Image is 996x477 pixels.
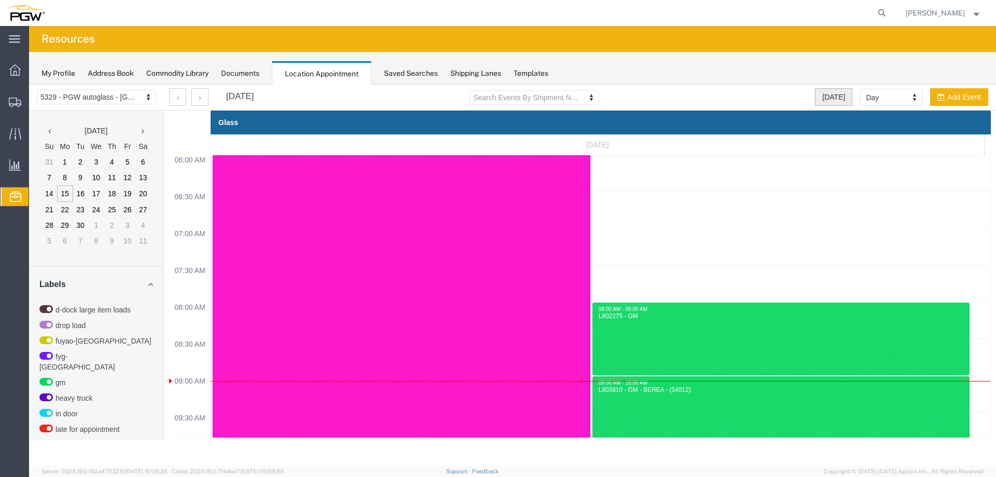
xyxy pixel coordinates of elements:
[59,85,75,101] td: 10
[91,148,106,164] td: 10
[10,268,86,287] span: fyg-[GEOGRAPHIC_DATA]
[240,468,284,474] span: [DATE] 09:58:55
[44,148,59,164] td: 7
[12,101,28,117] td: 14
[272,61,371,85] div: Location Appointment
[44,85,59,101] td: 9
[28,101,44,117] td: 15
[44,101,59,117] td: 16
[26,294,36,302] span: gm
[106,148,122,164] td: 11
[26,309,64,318] span: heavy truck
[28,148,44,164] td: 6
[75,85,91,101] td: 11
[91,133,106,148] td: 3
[106,133,122,148] td: 4
[143,181,179,191] span: 07:30 AM
[143,70,179,80] span: 06:00 AM
[569,302,935,309] div: L803810 - GM - BEREA - (54012)
[91,101,106,117] td: 19
[28,117,44,133] td: 22
[570,222,618,227] span: 08:00 AM - 09:00 AM
[905,7,982,19] button: [PERSON_NAME]
[557,56,579,64] span: [DATE]
[446,468,472,474] a: Support
[12,148,28,164] td: 5
[472,468,499,474] a: Feedback
[221,68,259,79] div: Documents
[12,117,28,133] td: 21
[837,8,874,18] span: Day
[143,107,179,117] span: 06:30 AM
[88,68,134,79] div: Address Book
[75,117,91,133] td: 25
[901,4,959,21] button: Add Event
[197,7,225,17] h2: [DATE]
[7,5,45,21] img: logo
[824,467,984,476] span: Copyright © [DATE]-[DATE] Agistix Inc., All Rights Reserved
[146,68,209,79] div: Commodity Library
[570,295,618,301] span: 09:00 AM - 10:00 AM
[189,34,209,42] h3: Glass
[28,133,44,148] td: 29
[440,6,570,20] a: Search Events By Shipment Number
[44,117,59,133] td: 23
[12,133,28,148] td: 28
[75,133,91,148] td: 2
[59,148,75,164] td: 8
[831,4,893,21] a: Day
[41,468,167,474] span: Server: 2025.19.0-192a4753216
[384,68,438,79] div: Saved Searches
[106,101,122,117] td: 20
[143,254,179,265] span: 08:30 AM
[26,325,49,333] span: in door
[444,8,553,18] span: Search Events By Shipment Number
[26,237,57,245] span: drop load
[514,68,548,79] div: Templates
[59,117,75,133] td: 24
[143,291,179,302] span: 09:00 AM
[10,195,124,205] a: Labels
[91,117,106,133] td: 26
[59,133,75,148] td: 1
[172,468,284,474] span: Client: 2025.19.0-7f44ea7
[29,85,996,466] iframe: FS Legacy Container
[75,148,91,164] td: 9
[569,228,935,236] div: L802275 - GM
[75,101,91,117] td: 18
[106,117,122,133] td: 27
[906,7,965,19] span: Phillip Thornton
[143,144,179,154] span: 07:00 AM
[26,252,122,261] span: fuyao-[GEOGRAPHIC_DATA]
[59,101,75,117] td: 17
[91,85,106,101] td: 12
[106,85,122,101] td: 13
[143,328,179,338] span: 09:30 AM
[786,4,823,21] button: [DATE]
[26,221,102,229] span: d-dock large item loads
[41,26,95,52] h4: Resources
[125,468,167,474] span: [DATE] 10:05:38
[450,68,501,79] div: Shipping Lanes
[41,68,75,79] div: My Profile
[143,217,179,228] span: 08:00 AM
